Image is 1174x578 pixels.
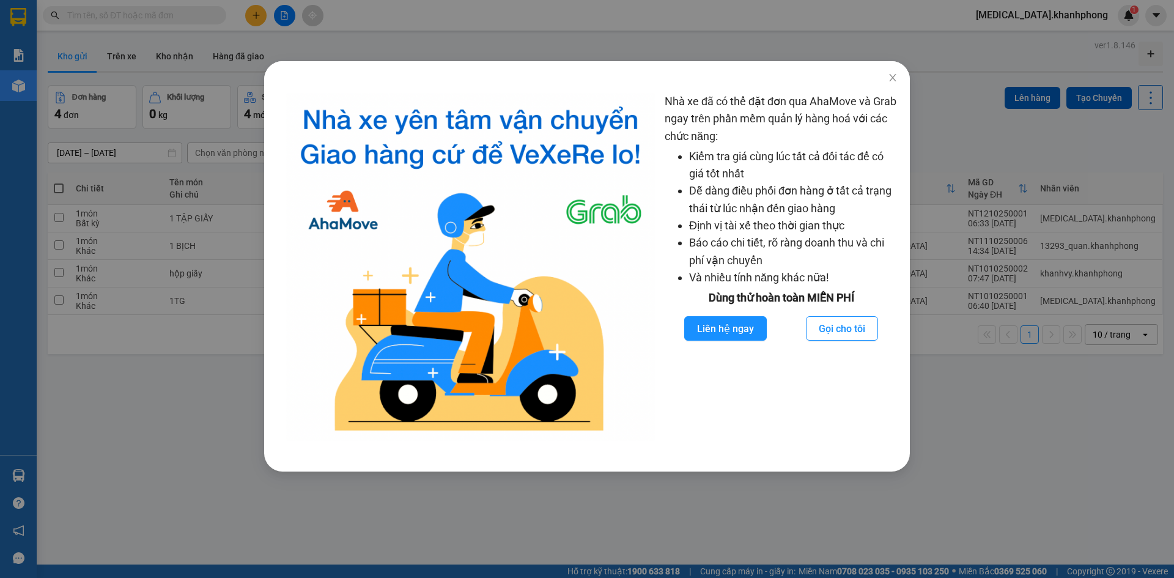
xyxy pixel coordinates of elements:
button: Gọi cho tôi [806,316,878,341]
div: Dùng thử hoàn toàn MIỄN PHÍ [665,289,898,306]
li: Báo cáo chi tiết, rõ ràng doanh thu và chi phí vận chuyển [689,234,898,269]
div: Nhà xe đã có thể đặt đơn qua AhaMove và Grab ngay trên phần mềm quản lý hàng hoá với các chức năng: [665,93,898,441]
img: logo [286,93,655,441]
li: Và nhiều tính năng khác nữa! [689,269,898,286]
li: Kiểm tra giá cùng lúc tất cả đối tác để có giá tốt nhất [689,148,898,183]
button: Close [876,61,910,95]
li: Dễ dàng điều phối đơn hàng ở tất cả trạng thái từ lúc nhận đến giao hàng [689,182,898,217]
li: Định vị tài xế theo thời gian thực [689,217,898,234]
span: close [888,73,898,83]
span: Gọi cho tôi [819,321,865,336]
button: Liên hệ ngay [684,316,767,341]
span: Liên hệ ngay [697,321,754,336]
